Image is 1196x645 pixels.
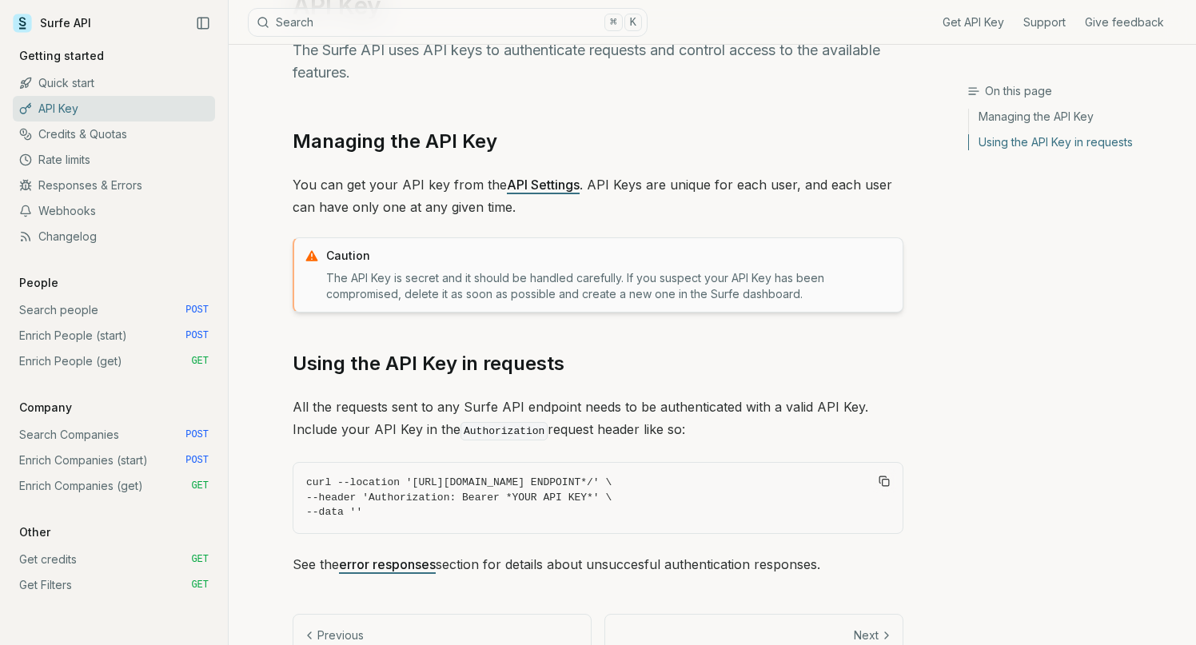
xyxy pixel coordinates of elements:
a: Search people POST [13,297,215,323]
kbd: K [624,14,642,31]
p: Next [854,627,879,643]
a: Changelog [13,224,215,249]
button: Collapse Sidebar [191,11,215,35]
span: POST [185,428,209,441]
p: The Surfe API uses API keys to authenticate requests and control access to the available features. [293,39,903,84]
a: Enrich People (start) POST [13,323,215,348]
a: Support [1023,14,1066,30]
a: error responses [339,556,436,572]
a: Using the API Key in requests [293,351,564,376]
code: Authorization [460,422,548,440]
button: Copy Text [872,469,896,493]
a: Managing the API Key [293,129,497,154]
a: API Key [13,96,215,121]
button: Search⌘K [248,8,648,37]
a: API Settings [507,177,580,193]
a: Get API Key [943,14,1004,30]
p: Other [13,524,57,540]
span: GET [191,355,209,368]
a: Enrich Companies (start) POST [13,448,215,473]
a: Enrich People (get) GET [13,348,215,374]
span: GET [191,480,209,492]
p: People [13,275,65,291]
span: POST [185,454,209,467]
a: Responses & Errors [13,173,215,198]
span: GET [191,553,209,566]
a: Search Companies POST [13,422,215,448]
p: See the section for details about unsuccesful authentication responses. [293,553,903,575]
code: curl --location '[URL][DOMAIN_NAME] ENDPOINT*/' \ --header 'Authorization: Bearer *YOUR API KEY*'... [306,476,890,520]
p: You can get your API key from the . API Keys are unique for each user, and each user can have onl... [293,173,903,218]
p: Caution [326,248,893,264]
kbd: ⌘ [604,14,622,31]
p: Company [13,400,78,416]
a: Rate limits [13,147,215,173]
p: Previous [317,627,364,643]
p: Getting started [13,48,110,64]
span: POST [185,329,209,342]
p: The API Key is secret and it should be handled carefully. If you suspect your API Key has been co... [326,270,893,302]
a: Quick start [13,70,215,96]
a: Enrich Companies (get) GET [13,473,215,499]
a: Get credits GET [13,547,215,572]
span: POST [185,304,209,317]
a: Credits & Quotas [13,121,215,147]
span: GET [191,579,209,591]
p: All the requests sent to any Surfe API endpoint needs to be authenticated with a valid API Key. I... [293,396,903,443]
a: Surfe API [13,11,91,35]
h3: On this page [967,83,1183,99]
a: Give feedback [1085,14,1164,30]
a: Get Filters GET [13,572,215,598]
a: Webhooks [13,198,215,224]
a: Managing the API Key [969,109,1183,129]
a: Using the API Key in requests [969,129,1183,150]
